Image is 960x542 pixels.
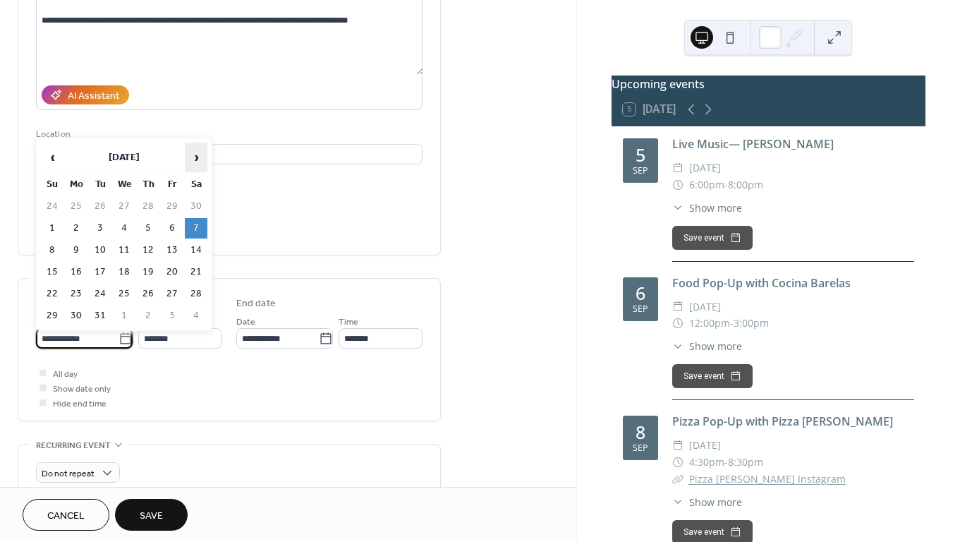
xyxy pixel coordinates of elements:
div: ​ [672,159,683,176]
span: Hide end time [53,397,107,411]
td: 21 [185,262,207,282]
div: ​ [672,495,683,510]
div: ​ [672,176,683,193]
span: Date [236,315,255,330]
a: Pizza [PERSON_NAME] Instagram [689,472,846,486]
td: 25 [65,196,87,217]
span: 6:00pm [689,176,724,193]
td: 15 [41,262,63,282]
span: 8:30pm [728,454,763,471]
div: 5 [636,146,645,164]
span: 3:00pm [734,315,769,332]
div: AI Assistant [68,89,119,104]
div: Sep [633,305,648,314]
span: Show date only [53,382,111,397]
span: Recurring event [36,438,111,453]
span: › [186,143,207,171]
th: Sa [185,174,207,195]
td: 10 [89,240,111,260]
td: 29 [161,196,183,217]
span: All day [53,367,78,382]
button: AI Assistant [42,85,129,104]
td: 7 [185,218,207,239]
td: 4 [113,218,135,239]
span: Time [339,315,358,330]
button: Cancel [23,499,109,531]
button: Save event [672,226,753,250]
td: 18 [113,262,135,282]
span: Show more [689,495,742,510]
div: 6 [636,284,645,302]
td: 11 [113,240,135,260]
th: [DATE] [65,143,183,173]
td: 25 [113,284,135,304]
div: ​ [672,200,683,215]
th: Tu [89,174,111,195]
div: Food Pop-Up with Cocina Barelas [672,275,914,291]
td: 27 [161,284,183,304]
td: 8 [41,240,63,260]
div: 8 [636,423,645,441]
span: 4:30pm [689,454,724,471]
td: 9 [65,240,87,260]
td: 24 [41,196,63,217]
span: ‹ [42,143,63,171]
span: Save [140,509,163,524]
span: - [724,454,728,471]
td: 26 [137,284,159,304]
td: 24 [89,284,111,304]
th: Mo [65,174,87,195]
td: 22 [41,284,63,304]
button: Save event [672,364,753,388]
td: 27 [113,196,135,217]
td: 16 [65,262,87,282]
button: ​Show more [672,495,742,510]
span: Cancel [47,509,85,524]
button: ​Show more [672,200,742,215]
td: 2 [65,218,87,239]
td: 14 [185,240,207,260]
span: Show more [689,339,742,354]
th: Su [41,174,63,195]
span: Show more [689,200,742,215]
a: Pizza Pop-Up with Pizza [PERSON_NAME] [672,414,893,429]
th: We [113,174,135,195]
td: 20 [161,262,183,282]
th: Th [137,174,159,195]
div: Live Music— [PERSON_NAME] [672,135,914,152]
div: ​ [672,471,683,488]
td: 4 [185,306,207,326]
th: Fr [161,174,183,195]
button: ​Show more [672,339,742,354]
td: 1 [41,218,63,239]
div: ​ [672,299,683,315]
span: [DATE] [689,437,721,454]
div: Sep [633,167,648,176]
td: 5 [137,218,159,239]
span: - [730,315,734,332]
td: 1 [113,306,135,326]
td: 6 [161,218,183,239]
td: 31 [89,306,111,326]
td: 2 [137,306,159,326]
span: 12:00pm [689,315,730,332]
div: ​ [672,315,683,332]
td: 28 [185,284,207,304]
div: Location [36,127,420,142]
td: 23 [65,284,87,304]
td: 28 [137,196,159,217]
div: ​ [672,339,683,354]
button: Save [115,499,188,531]
div: Sep [633,444,648,453]
td: 3 [89,218,111,239]
span: [DATE] [689,299,721,315]
span: - [724,176,728,193]
td: 30 [65,306,87,326]
span: 8:00pm [728,176,763,193]
td: 29 [41,306,63,326]
td: 3 [161,306,183,326]
td: 17 [89,262,111,282]
td: 30 [185,196,207,217]
span: Do not repeat [42,466,95,482]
